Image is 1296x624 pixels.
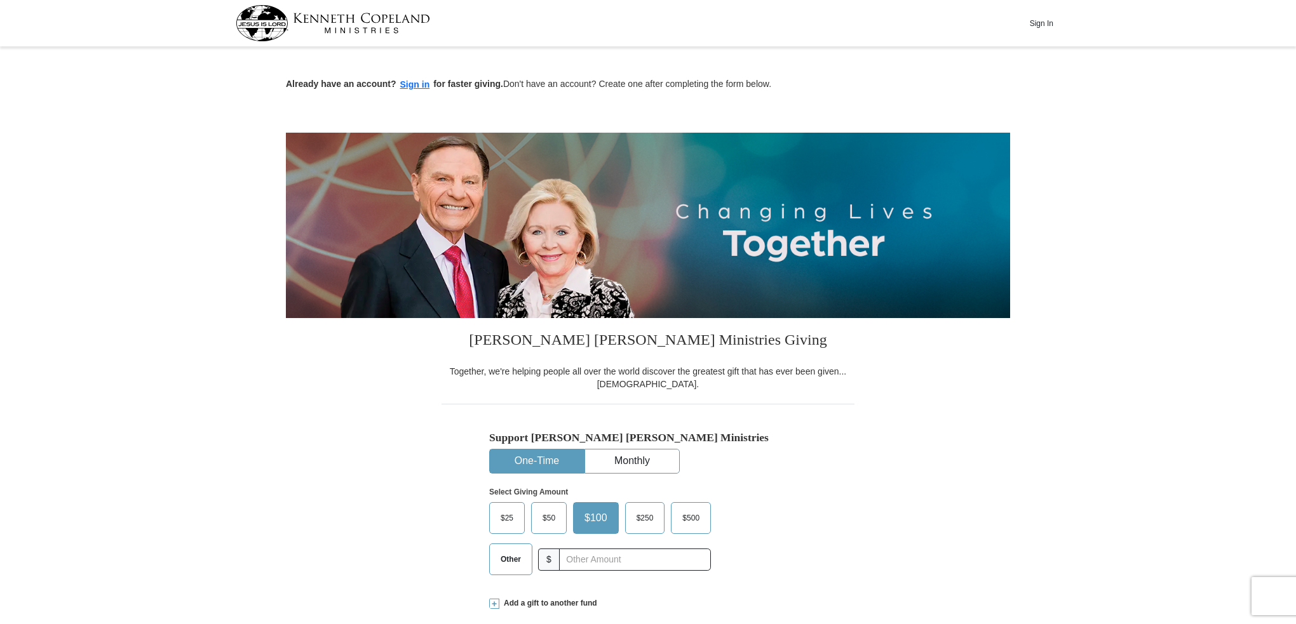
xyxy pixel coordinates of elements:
[489,431,807,444] h5: Support [PERSON_NAME] [PERSON_NAME] Ministries
[286,77,1010,92] p: Don't have an account? Create one after completing the form below.
[442,365,854,390] div: Together, we're helping people all over the world discover the greatest gift that has ever been g...
[676,508,706,528] span: $500
[490,449,584,473] button: One-Time
[236,5,430,41] img: kcm-header-logo.svg
[494,550,527,569] span: Other
[494,508,520,528] span: $25
[585,449,679,473] button: Monthly
[489,488,568,496] strong: Select Giving Amount
[578,508,614,528] span: $100
[442,318,854,365] h3: [PERSON_NAME] [PERSON_NAME] Ministries Giving
[1022,13,1060,33] button: Sign In
[536,508,562,528] span: $50
[286,79,503,89] strong: Already have an account? for faster giving.
[499,598,597,609] span: Add a gift to another fund
[538,548,560,571] span: $
[559,548,711,571] input: Other Amount
[630,508,660,528] span: $250
[396,77,434,92] button: Sign in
